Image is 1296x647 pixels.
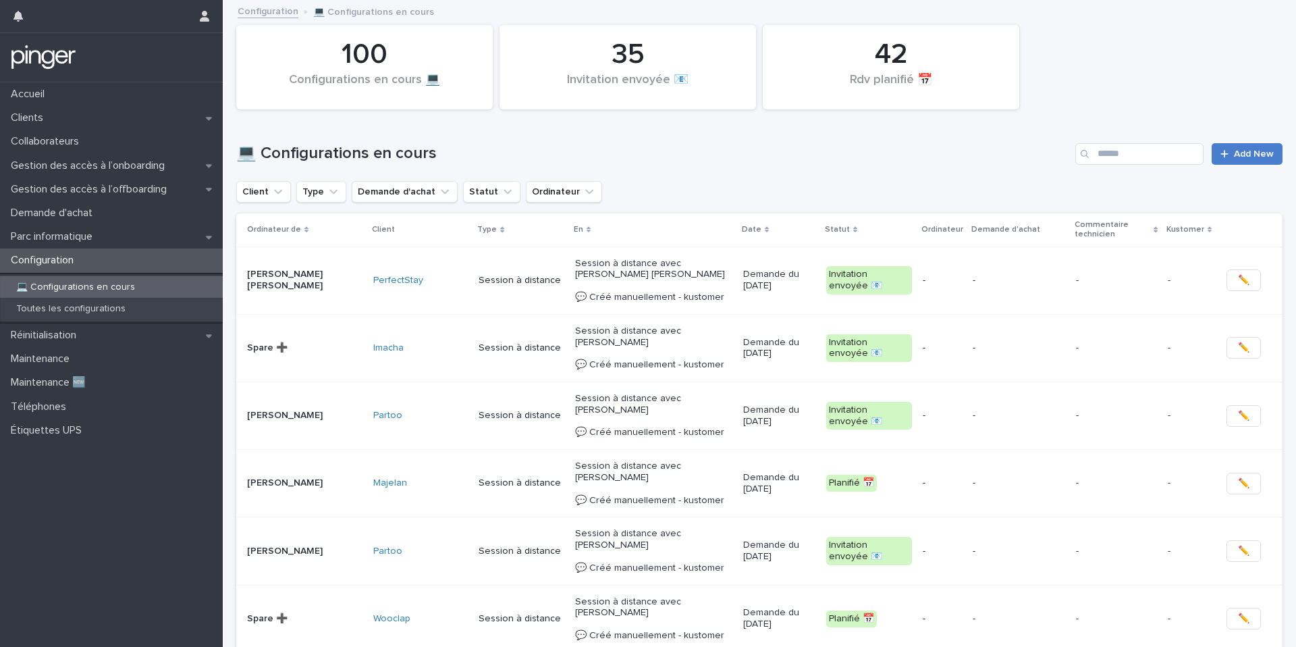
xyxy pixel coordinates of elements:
[247,269,362,292] p: [PERSON_NAME] [PERSON_NAME]
[5,329,87,342] p: Réinitialisation
[1168,340,1173,354] p: -
[1076,613,1156,625] p: -
[1226,337,1261,359] button: ✏️
[463,181,520,203] button: Statut
[5,376,97,389] p: Maintenance 🆕
[247,477,362,489] p: [PERSON_NAME]
[247,613,362,625] p: Spare ➕
[826,266,912,294] div: Invitation envoyée 📧
[5,303,136,315] p: Toutes les configurations
[236,247,1282,314] tr: [PERSON_NAME] [PERSON_NAME]PerfectStay Session à distanceSession à distance avec [PERSON_NAME] [P...
[575,528,732,573] p: Session à distance avec [PERSON_NAME] 💬 Créé manuellement - kustomer
[236,144,1070,163] h1: 💻 Configurations en cours
[373,275,423,286] a: PerfectStay
[479,275,564,286] p: Session à distance
[1238,274,1249,287] span: ✏️
[1238,612,1249,625] span: ✏️
[479,342,564,354] p: Session à distance
[923,342,962,354] p: -
[1226,269,1261,291] button: ✏️
[5,183,178,196] p: Gestion des accès à l’offboarding
[743,405,815,428] p: Demande du [DATE]
[1234,149,1274,159] span: Add New
[973,546,1066,557] p: -
[352,181,458,203] button: Demande d'achat
[743,540,815,563] p: Demande du [DATE]
[522,73,733,101] div: Invitation envoyée 📧
[236,517,1282,585] tr: [PERSON_NAME]Partoo Session à distanceSession à distance avec [PERSON_NAME] 💬 Créé manuellement -...
[479,546,564,557] p: Session à distance
[1212,143,1282,165] a: Add New
[1226,608,1261,629] button: ✏️
[575,596,732,642] p: Session à distance avec [PERSON_NAME] 💬 Créé manuellement - kustomer
[973,410,1066,421] p: -
[923,613,962,625] p: -
[373,477,407,489] a: Majelan
[259,73,470,101] div: Configurations en cours 💻
[743,269,815,292] p: Demande du [DATE]
[923,477,962,489] p: -
[575,393,732,438] p: Session à distance avec [PERSON_NAME] 💬 Créé manuellement - kustomer
[826,475,877,492] div: Planifié 📅
[923,546,962,557] p: -
[5,353,80,365] p: Maintenance
[1238,477,1249,490] span: ✏️
[1238,409,1249,423] span: ✏️
[971,222,1040,237] p: Demande d'achat
[923,410,962,421] p: -
[5,111,54,124] p: Clients
[574,222,583,237] p: En
[1238,341,1249,355] span: ✏️
[1075,217,1150,242] p: Commentaire technicien
[826,402,912,430] div: Invitation envoyée 📧
[373,546,402,557] a: Partoo
[5,230,103,243] p: Parc informatique
[236,314,1282,382] tr: Spare ➕Imacha Session à distanceSession à distance avec [PERSON_NAME] 💬 Créé manuellement - kusto...
[742,222,761,237] p: Date
[247,342,362,354] p: Spare ➕
[921,222,963,237] p: Ordinateur
[1168,407,1173,421] p: -
[5,424,92,437] p: Étiquettes UPS
[5,159,175,172] p: Gestion des accès à l’onboarding
[1226,540,1261,562] button: ✏️
[1168,475,1173,489] p: -
[973,342,1066,354] p: -
[1168,611,1173,625] p: -
[373,613,410,625] a: Wooclap
[826,537,912,565] div: Invitation envoyée 📧
[1076,546,1156,557] p: -
[1168,543,1173,557] p: -
[477,222,497,237] p: Type
[5,88,55,101] p: Accueil
[1238,544,1249,558] span: ✏️
[479,477,564,489] p: Session à distance
[373,342,404,354] a: Imacha
[743,607,815,630] p: Demande du [DATE]
[247,222,301,237] p: Ordinateur de
[575,258,732,303] p: Session à distance avec [PERSON_NAME] [PERSON_NAME] 💬 Créé manuellement - kustomer
[236,450,1282,517] tr: [PERSON_NAME]Majelan Session à distanceSession à distance avec [PERSON_NAME] 💬 Créé manuellement ...
[479,613,564,625] p: Session à distance
[743,472,815,495] p: Demande du [DATE]
[522,38,733,72] div: 35
[372,222,395,237] p: Client
[1168,272,1173,286] p: -
[526,181,602,203] button: Ordinateur
[236,181,291,203] button: Client
[1076,275,1156,286] p: -
[826,611,877,627] div: Planifié 📅
[825,222,850,237] p: Statut
[575,326,732,371] p: Session à distance avec [PERSON_NAME] 💬 Créé manuellement - kustomer
[1226,405,1261,427] button: ✏️
[826,334,912,363] div: Invitation envoyée 📧
[373,410,402,421] a: Partoo
[1076,477,1156,489] p: -
[1075,143,1204,165] input: Search
[296,181,346,203] button: Type
[1076,410,1156,421] p: -
[5,400,77,413] p: Téléphones
[259,38,470,72] div: 100
[5,282,146,293] p: 💻 Configurations en cours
